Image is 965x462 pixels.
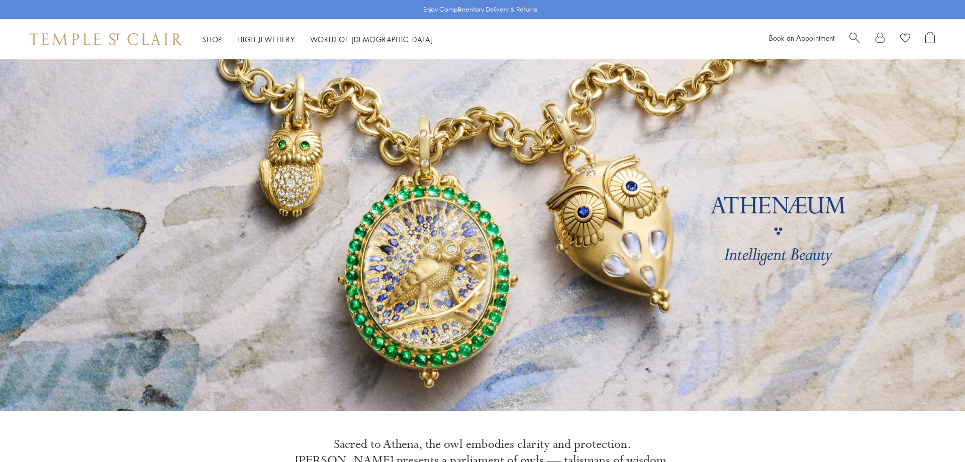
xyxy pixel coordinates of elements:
[310,34,433,44] a: World of [DEMOGRAPHIC_DATA]World of [DEMOGRAPHIC_DATA]
[423,5,537,15] p: Enjoy Complimentary Delivery & Returns
[849,32,860,47] a: Search
[202,33,433,46] nav: Main navigation
[769,33,834,43] a: Book an Appointment
[915,415,955,452] iframe: Gorgias live chat messenger
[202,34,222,44] a: ShopShop
[30,33,182,45] img: Temple St. Clair
[900,32,910,47] a: View Wishlist
[237,34,295,44] a: High JewelleryHigh Jewellery
[925,32,935,47] a: Open Shopping Bag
